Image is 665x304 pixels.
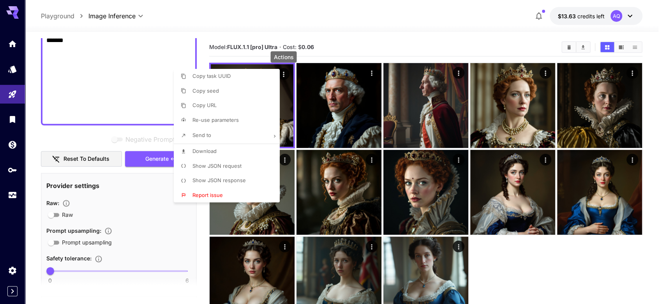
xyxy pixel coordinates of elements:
[192,177,246,183] span: Show JSON response
[192,102,217,108] span: Copy URL
[192,192,223,198] span: Report issue
[192,88,219,94] span: Copy seed
[192,73,231,79] span: Copy task UUID
[192,132,211,138] span: Send to
[192,148,217,154] span: Download
[192,163,242,169] span: Show JSON request
[192,117,239,123] span: Re-use parameters
[270,51,296,63] div: Actions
